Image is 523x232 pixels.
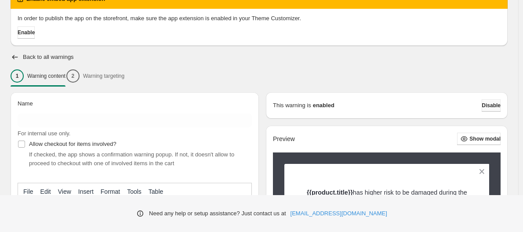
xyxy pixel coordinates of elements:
span: Allow checkout for items involved? [29,141,116,147]
h2: Preview [273,135,295,143]
button: Disable [482,99,501,112]
span: Enable [18,29,35,36]
p: Warning content [27,72,65,80]
a: [EMAIL_ADDRESS][DOMAIN_NAME] [291,209,387,218]
span: For internal use only. [18,130,70,137]
strong: {{product.title}} [307,189,353,196]
button: Show modal [457,133,501,145]
body: Rich Text Area. Press ALT-0 for help. [4,7,230,23]
span: Tools [127,188,142,195]
span: Format [101,188,120,195]
span: If checked, the app shows a confirmation warning popup. If not, it doesn't allow to proceed to ch... [29,151,234,167]
p: This warning is [273,101,311,110]
span: Name [18,100,33,107]
strong: enabled [313,101,334,110]
h2: Back to all warnings [23,54,74,61]
span: Insert [78,188,94,195]
div: 1 [11,69,24,83]
button: Enable [18,26,35,39]
p: In order to publish the app on the storefront, make sure the app extension is enabled in your The... [18,14,501,23]
span: View [58,188,71,195]
span: Table [149,188,163,195]
span: Show modal [469,135,501,142]
p: has higher risk to be damaged during the shipping by ground. We would suggest you to choose any a... [300,188,474,214]
span: Edit [40,188,51,195]
button: 1Warning content [11,67,65,85]
span: Disable [482,102,501,109]
span: File [23,188,33,195]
